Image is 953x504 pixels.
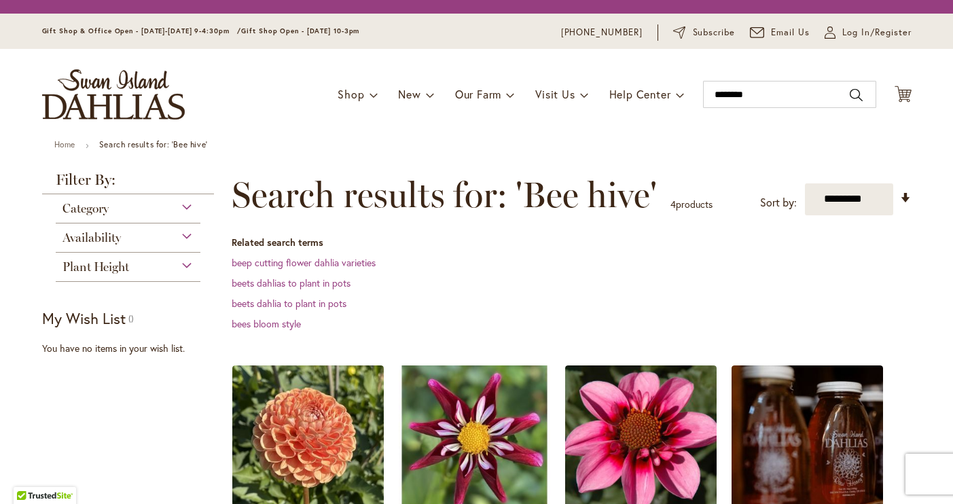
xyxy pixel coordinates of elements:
[455,87,501,101] span: Our Farm
[693,26,736,39] span: Subscribe
[750,26,810,39] a: Email Us
[99,139,208,149] strong: Search results for: 'Bee hive'
[232,317,301,330] a: bees bloom style
[232,236,912,249] dt: Related search terms
[398,87,420,101] span: New
[232,276,350,289] a: beets dahlias to plant in pots
[673,26,735,39] a: Subscribe
[760,190,797,215] label: Sort by:
[42,69,185,120] a: store logo
[771,26,810,39] span: Email Us
[62,230,121,245] span: Availability
[54,139,75,149] a: Home
[42,173,215,194] strong: Filter By:
[338,87,364,101] span: Shop
[609,87,671,101] span: Help Center
[62,259,129,274] span: Plant Height
[42,342,223,355] div: You have no items in your wish list.
[825,26,912,39] a: Log In/Register
[232,175,657,215] span: Search results for: 'Bee hive'
[232,297,346,310] a: beets dahlia to plant in pots
[232,256,376,269] a: beep cutting flower dahlia varieties
[42,26,242,35] span: Gift Shop & Office Open - [DATE]-[DATE] 9-4:30pm /
[842,26,912,39] span: Log In/Register
[670,198,676,211] span: 4
[241,26,359,35] span: Gift Shop Open - [DATE] 10-3pm
[561,26,643,39] a: [PHONE_NUMBER]
[670,194,713,215] p: products
[42,308,126,328] strong: My Wish List
[535,87,575,101] span: Visit Us
[850,84,862,106] button: Search
[62,201,109,216] span: Category
[10,456,48,494] iframe: Launch Accessibility Center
